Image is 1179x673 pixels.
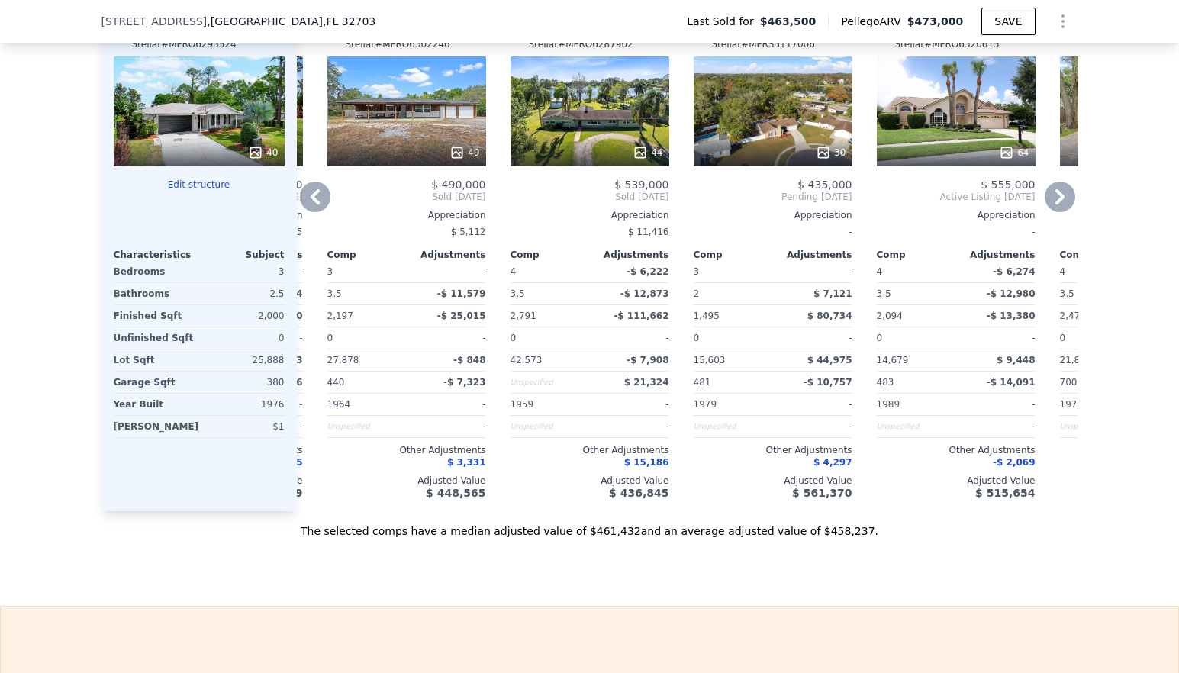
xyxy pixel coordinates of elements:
[694,333,700,343] span: 0
[114,327,196,349] div: Unfinished Sqft
[959,416,1036,437] div: -
[712,38,815,50] div: Stellar # MFRS5117006
[1060,355,1092,365] span: 21,804
[511,191,669,203] span: Sold [DATE]
[511,394,587,415] div: 1959
[993,457,1035,468] span: -$ 2,069
[437,311,486,321] span: -$ 25,015
[511,372,587,393] div: Unspecified
[813,288,852,299] span: $ 7,121
[987,377,1036,388] span: -$ 14,091
[426,487,485,499] span: $ 448,565
[1060,249,1139,261] div: Comp
[877,394,953,415] div: 1989
[627,355,668,365] span: -$ 7,908
[797,179,852,191] span: $ 435,000
[959,394,1036,415] div: -
[773,249,852,261] div: Adjustments
[694,209,852,221] div: Appreciation
[114,249,199,261] div: Characteristics
[593,327,669,349] div: -
[114,394,196,415] div: Year Built
[511,266,517,277] span: 4
[114,179,285,191] button: Edit structure
[877,209,1036,221] div: Appreciation
[694,416,770,437] div: Unspecified
[114,349,196,371] div: Lot Sqft
[776,394,852,415] div: -
[327,377,345,388] span: 440
[511,249,590,261] div: Comp
[877,311,903,321] span: 2,094
[877,377,894,388] span: 483
[202,261,285,282] div: 3
[1060,283,1136,304] div: 3.5
[981,179,1035,191] span: $ 555,000
[114,283,196,304] div: Bathrooms
[1060,266,1066,277] span: 4
[327,311,353,321] span: 2,197
[437,288,486,299] span: -$ 11,579
[327,209,486,221] div: Appreciation
[447,457,485,468] span: $ 3,331
[327,283,404,304] div: 3.5
[327,191,486,203] span: Sold [DATE]
[132,38,237,50] div: Stellar # MFRO6295524
[202,327,285,349] div: 0
[1048,6,1078,37] button: Show Options
[841,14,907,29] span: Pellego ARV
[202,283,285,304] div: 2.5
[627,266,668,277] span: -$ 6,222
[511,416,587,437] div: Unspecified
[877,191,1036,203] span: Active Listing [DATE]
[327,333,333,343] span: 0
[804,377,852,388] span: -$ 10,757
[1060,394,1136,415] div: 1978
[114,372,196,393] div: Garage Sqft
[410,394,486,415] div: -
[327,444,486,456] div: Other Adjustments
[877,283,953,304] div: 3.5
[511,475,669,487] div: Adjusted Value
[1060,333,1066,343] span: 0
[975,487,1035,499] span: $ 515,654
[620,288,669,299] span: -$ 12,873
[694,283,770,304] div: 2
[807,311,852,321] span: $ 80,734
[687,14,760,29] span: Last Sold for
[694,394,770,415] div: 1979
[877,266,883,277] span: 4
[997,355,1035,365] span: $ 9,448
[410,416,486,437] div: -
[511,209,669,221] div: Appreciation
[114,416,199,437] div: [PERSON_NAME]
[1060,377,1078,388] span: 700
[792,487,852,499] span: $ 561,370
[776,261,852,282] div: -
[511,355,543,365] span: 42,573
[453,355,486,365] span: -$ 848
[593,394,669,415] div: -
[327,249,407,261] div: Comp
[590,249,669,261] div: Adjustments
[907,15,964,27] span: $473,000
[694,475,852,487] div: Adjusted Value
[694,266,700,277] span: 3
[760,14,817,29] span: $463,500
[877,355,909,365] span: 14,679
[981,8,1035,35] button: SAVE
[956,249,1036,261] div: Adjustments
[807,355,852,365] span: $ 44,975
[694,221,852,243] div: -
[877,249,956,261] div: Comp
[694,311,720,321] span: 1,495
[694,191,852,203] span: Pending [DATE]
[202,305,285,327] div: 2,000
[987,288,1036,299] span: -$ 12,980
[511,283,587,304] div: 3.5
[114,261,196,282] div: Bedrooms
[813,457,852,468] span: $ 4,297
[877,416,953,437] div: Unspecified
[199,249,285,261] div: Subject
[327,475,486,487] div: Adjusted Value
